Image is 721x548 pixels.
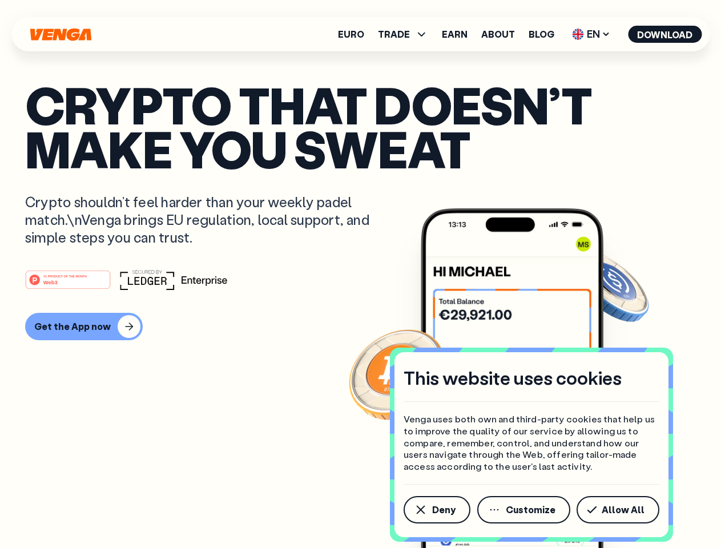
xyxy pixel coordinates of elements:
tspan: Web3 [43,279,58,285]
button: Allow All [577,496,659,523]
span: Deny [432,505,456,514]
span: TRADE [378,27,428,41]
svg: Home [29,28,92,41]
span: EN [568,25,614,43]
a: Euro [338,30,364,39]
button: Download [628,26,702,43]
img: flag-uk [572,29,583,40]
a: Get the App now [25,313,696,340]
button: Customize [477,496,570,523]
button: Get the App now [25,313,143,340]
p: Crypto that doesn’t make you sweat [25,83,696,170]
span: Allow All [602,505,645,514]
button: Deny [404,496,470,523]
tspan: #1 PRODUCT OF THE MONTH [43,274,87,277]
a: Blog [529,30,554,39]
a: About [481,30,515,39]
p: Crypto shouldn’t feel harder than your weekly padel match.\nVenga brings EU regulation, local sup... [25,193,386,247]
a: Earn [442,30,468,39]
a: #1 PRODUCT OF THE MONTHWeb3 [25,277,111,292]
img: Bitcoin [347,323,449,425]
h4: This website uses cookies [404,366,622,390]
span: TRADE [378,30,410,39]
div: Get the App now [34,321,111,332]
img: USDC coin [569,245,651,328]
p: Venga uses both own and third-party cookies that help us to improve the quality of our service by... [404,413,659,473]
span: Customize [506,505,555,514]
